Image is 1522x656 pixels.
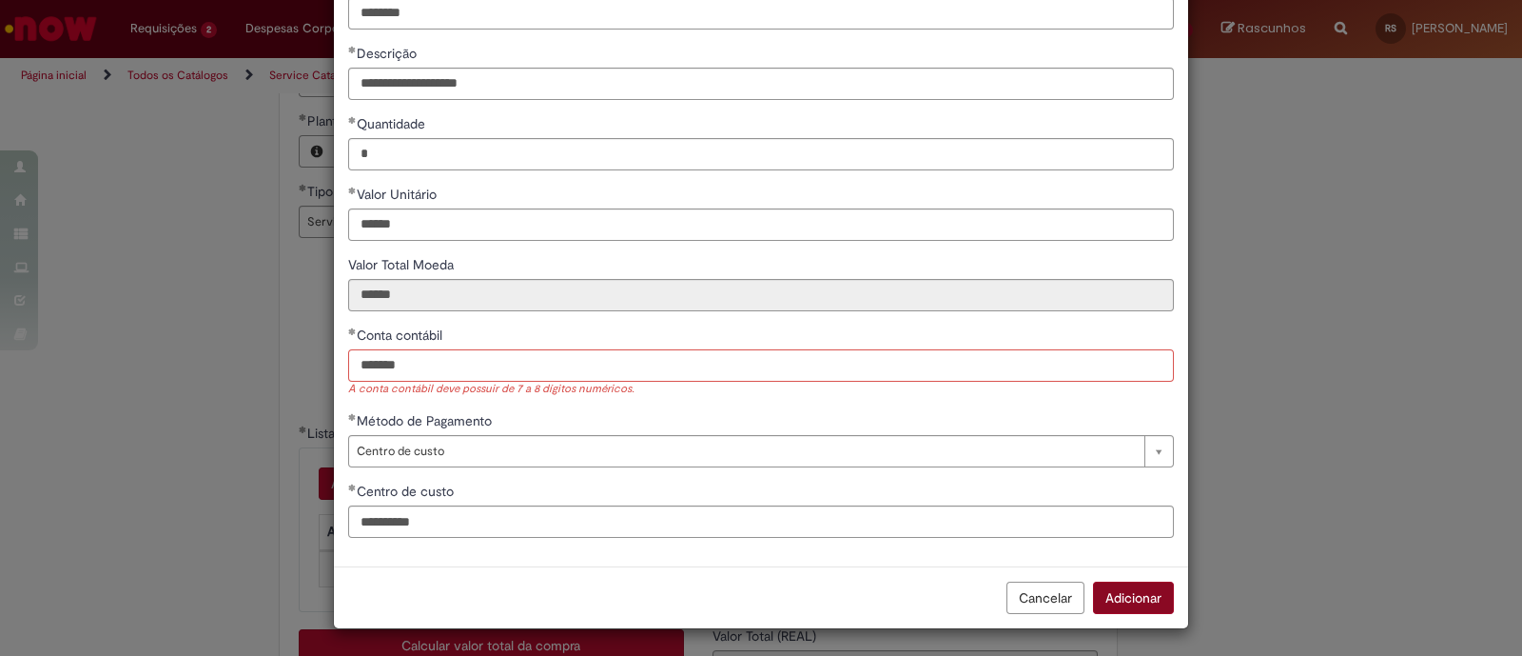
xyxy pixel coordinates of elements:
[348,279,1174,311] input: Valor Total Moeda
[357,436,1135,467] span: Centro de custo
[357,327,446,344] span: Conta contábil
[348,68,1174,100] input: Descrição
[357,186,440,203] span: Valor Unitário
[348,484,357,491] span: Obrigatório Preenchido
[1006,582,1084,614] button: Cancelar
[357,45,420,62] span: Descrição
[348,138,1174,170] input: Quantidade
[348,187,357,194] span: Obrigatório Preenchido
[348,382,1174,398] div: A conta contábil deve possuir de 7 a 8 dígitos numéricos.
[357,412,496,429] span: Método de Pagamento
[348,209,1174,241] input: Valor Unitário
[1093,582,1174,614] button: Adicionar
[348,413,357,421] span: Obrigatório Preenchido
[348,506,1174,538] input: Centro de custo
[357,483,458,500] span: Centro de custo
[348,46,357,53] span: Obrigatório Preenchido
[348,349,1174,382] input: Conta contábil
[348,256,458,273] span: Somente leitura - Valor Total Moeda
[357,115,429,132] span: Quantidade
[348,328,357,335] span: Obrigatório Preenchido
[348,116,357,124] span: Obrigatório Preenchido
